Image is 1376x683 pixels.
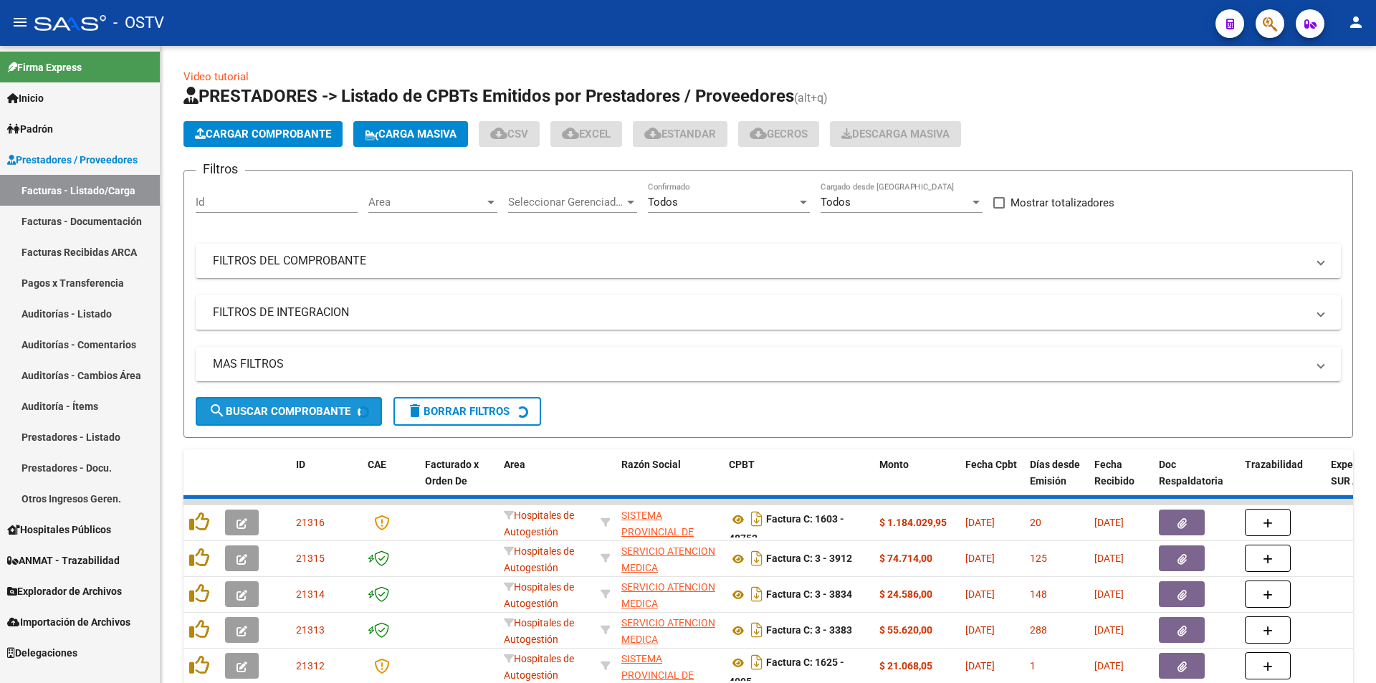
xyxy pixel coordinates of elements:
span: Hospitales Públicos [7,522,111,538]
span: [DATE] [965,553,995,564]
strong: $ 74.714,00 [879,553,932,564]
span: Area [368,196,484,209]
datatable-header-cell: Fecha Recibido [1089,449,1153,512]
span: [DATE] [1094,588,1124,600]
datatable-header-cell: Area [498,449,595,512]
datatable-header-cell: Monto [874,449,960,512]
datatable-header-cell: CAE [362,449,419,512]
strong: $ 24.586,00 [879,588,932,600]
i: Descargar documento [747,651,766,674]
span: Facturado x Orden De [425,459,479,487]
span: Gecros [750,128,808,140]
datatable-header-cell: ID [290,449,362,512]
span: Borrar Filtros [406,405,510,418]
button: Estandar [633,121,727,147]
mat-expansion-panel-header: FILTROS DEL COMPROBANTE [196,244,1341,278]
div: 33684659249 [621,615,717,645]
span: Hospitales de Autogestión [504,617,574,645]
span: [DATE] [965,588,995,600]
span: Monto [879,459,909,470]
span: [DATE] [1094,517,1124,528]
span: Cargar Comprobante [195,128,331,140]
mat-expansion-panel-header: MAS FILTROS [196,347,1341,381]
span: - OSTV [113,7,164,39]
strong: $ 55.620,00 [879,624,932,636]
span: 20 [1030,517,1041,528]
datatable-header-cell: Trazabilidad [1239,449,1325,512]
span: Importación de Archivos [7,614,130,630]
span: Hospitales de Autogestión [504,653,574,681]
span: [DATE] [1094,660,1124,672]
mat-icon: cloud_download [562,125,579,142]
span: Estandar [644,128,716,140]
span: 21313 [296,624,325,636]
span: CSV [490,128,528,140]
i: Descargar documento [747,507,766,530]
div: 33684659249 [621,579,717,609]
mat-panel-title: MAS FILTROS [213,356,1306,372]
mat-icon: person [1347,14,1365,31]
span: Hospitales de Autogestión [504,581,574,609]
i: Descargar documento [747,583,766,606]
span: Hospitales de Autogestión [504,510,574,538]
span: Prestadores / Proveedores [7,152,138,168]
span: Explorador de Archivos [7,583,122,599]
i: Descargar documento [747,547,766,570]
span: 21314 [296,588,325,600]
span: ID [296,459,305,470]
span: [DATE] [965,517,995,528]
span: CAE [368,459,386,470]
span: Razón Social [621,459,681,470]
span: Trazabilidad [1245,459,1303,470]
span: [DATE] [1094,624,1124,636]
span: [DATE] [965,660,995,672]
span: Carga Masiva [365,128,457,140]
span: Seleccionar Gerenciador [508,196,624,209]
span: Todos [648,196,678,209]
datatable-header-cell: Días desde Emisión [1024,449,1089,512]
mat-expansion-panel-header: FILTROS DE INTEGRACION [196,295,1341,330]
button: Buscar Comprobante [196,397,382,426]
span: Buscar Comprobante [209,405,350,418]
strong: Factura C: 3 - 3912 [766,553,852,565]
iframe: Intercom live chat [1327,634,1362,669]
strong: Factura C: 1603 - 48753 [729,514,844,545]
span: SERVICIO ATENCION MEDICA COMUNIDAD ROLDAN [621,581,715,641]
span: CPBT [729,459,755,470]
span: SERVICIO ATENCION MEDICA COMUNIDAD ROLDAN [621,617,715,677]
span: Mostrar totalizadores [1010,194,1114,211]
span: Area [504,459,525,470]
button: EXCEL [550,121,622,147]
span: Fecha Cpbt [965,459,1017,470]
button: Borrar Filtros [393,397,541,426]
mat-icon: menu [11,14,29,31]
mat-panel-title: FILTROS DEL COMPROBANTE [213,253,1306,269]
span: SISTEMA PROVINCIAL DE SALUD [621,510,694,554]
span: Hospitales de Autogestión [504,545,574,573]
datatable-header-cell: Fecha Cpbt [960,449,1024,512]
span: EXCEL [562,128,611,140]
button: Descarga Masiva [830,121,961,147]
h3: Filtros [196,159,245,179]
button: Cargar Comprobante [183,121,343,147]
span: Días desde Emisión [1030,459,1080,487]
div: 30691822849 [621,507,717,538]
span: 21312 [296,660,325,672]
span: (alt+q) [794,91,828,105]
div: 30691822849 [621,651,717,681]
i: Descargar documento [747,618,766,641]
div: 33684659249 [621,543,717,573]
datatable-header-cell: CPBT [723,449,874,512]
span: Firma Express [7,59,82,75]
mat-icon: cloud_download [490,125,507,142]
span: Inicio [7,90,44,106]
span: Delegaciones [7,645,77,661]
span: Descarga Masiva [841,128,950,140]
span: 21316 [296,517,325,528]
mat-icon: delete [406,402,424,419]
span: [DATE] [1094,553,1124,564]
strong: $ 21.068,05 [879,660,932,672]
mat-icon: search [209,402,226,419]
span: Todos [821,196,851,209]
span: [DATE] [965,624,995,636]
